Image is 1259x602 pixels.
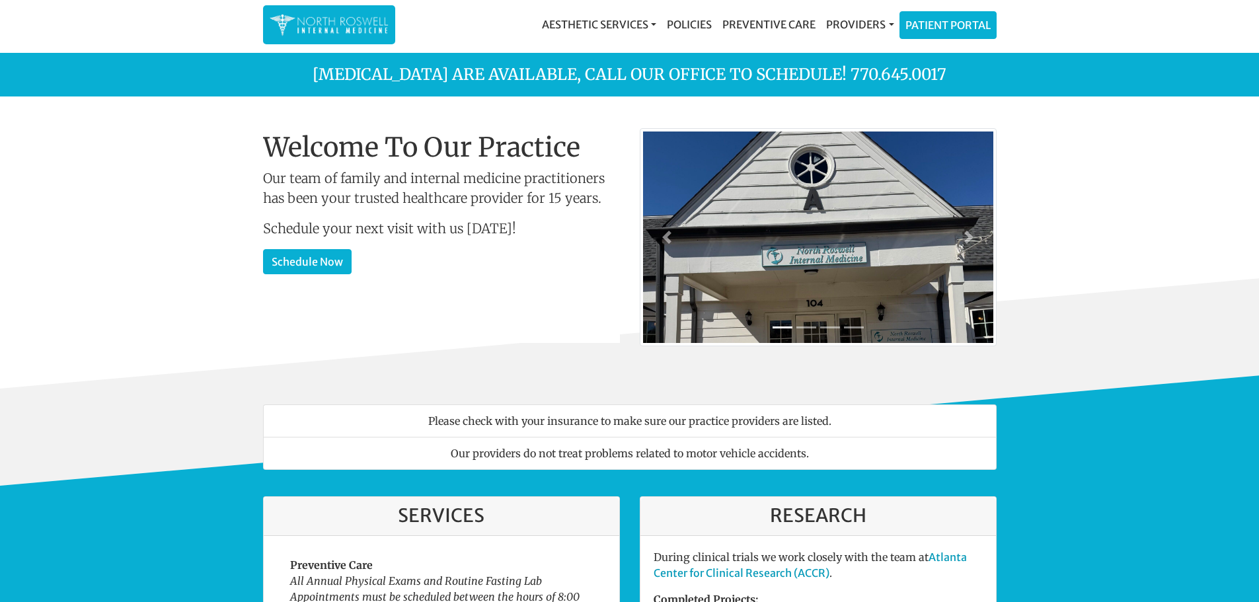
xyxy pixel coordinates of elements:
a: Schedule Now [263,249,352,274]
a: Atlanta Center for Clinical Research (ACCR) [654,550,967,580]
p: During clinical trials we work closely with the team at . [654,549,983,581]
h1: Welcome To Our Practice [263,132,620,163]
h3: Services [277,505,606,527]
a: Aesthetic Services [537,11,662,38]
p: [MEDICAL_DATA] are available, call our office to schedule! 770.645.0017 [253,63,1007,87]
strong: Preventive Care [290,558,373,572]
a: Preventive Care [717,11,821,38]
li: Please check with your insurance to make sure our practice providers are listed. [263,404,997,437]
a: Providers [821,11,899,38]
p: Our team of family and internal medicine practitioners has been your trusted healthcare provider ... [263,169,620,208]
li: Our providers do not treat problems related to motor vehicle accidents. [263,437,997,470]
p: Schedule your next visit with us [DATE]! [263,219,620,239]
a: Patient Portal [900,12,996,38]
h3: Research [654,505,983,527]
a: Policies [662,11,717,38]
img: North Roswell Internal Medicine [270,12,389,38]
